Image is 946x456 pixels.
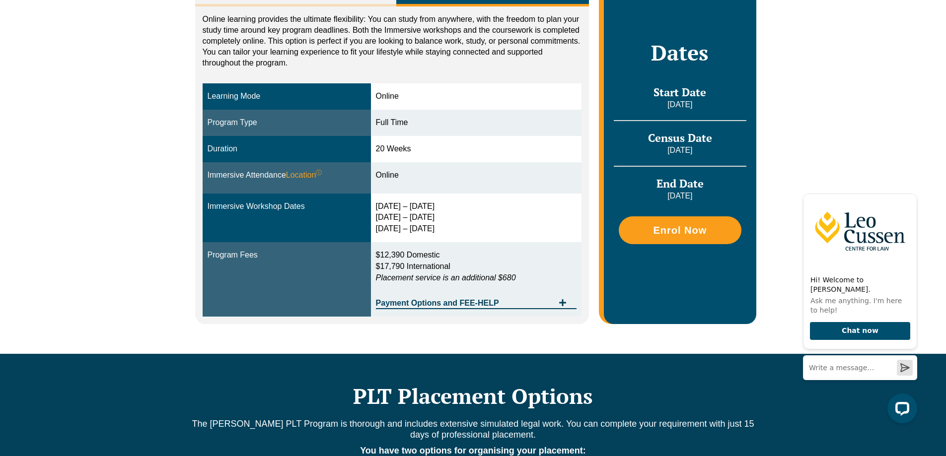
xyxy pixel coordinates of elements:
div: Duration [208,143,366,155]
sup: ⓘ [316,169,322,176]
div: Full Time [376,117,577,129]
em: Placement service is an additional $680 [376,273,516,282]
div: Online [376,91,577,102]
span: Census Date [648,130,712,145]
p: [DATE] [614,145,746,156]
span: End Date [656,176,704,191]
p: [DATE] [614,99,746,110]
span: Enrol Now [653,225,707,235]
p: The [PERSON_NAME] PLT Program is thorough and includes extensive simulated legal work. You can co... [190,418,756,440]
h2: Dates [614,40,746,65]
div: Learning Mode [208,91,366,102]
div: Immersive Workshop Dates [208,201,366,212]
div: Program Fees [208,250,366,261]
div: Program Type [208,117,366,129]
iframe: LiveChat chat widget [795,184,921,431]
span: $17,790 International [376,262,450,270]
div: Immersive Attendance [208,170,366,181]
div: 20 Weeks [376,143,577,155]
p: [DATE] [614,191,746,201]
div: Online [376,170,577,181]
span: Location [286,170,322,181]
div: [DATE] – [DATE] [DATE] – [DATE] [DATE] – [DATE] [376,201,577,235]
h2: PLT Placement Options [190,384,756,408]
strong: You have two options for organising your placement: [360,446,586,456]
span: Payment Options and FEE-HELP [376,299,554,307]
span: $12,390 Domestic [376,251,440,259]
a: Enrol Now [619,216,741,244]
span: Start Date [654,85,706,99]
